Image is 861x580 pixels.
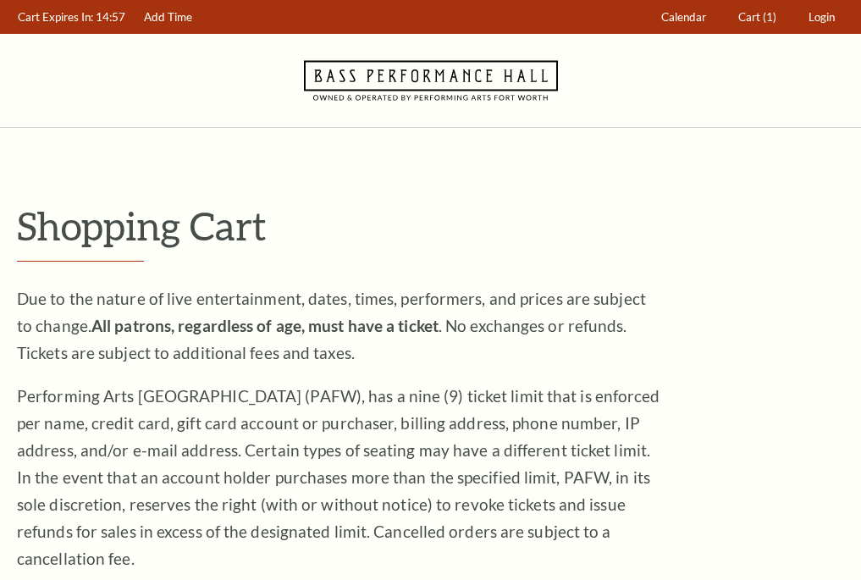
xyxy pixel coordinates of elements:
[136,1,201,34] a: Add Time
[91,316,439,335] strong: All patrons, regardless of age, must have a ticket
[17,204,844,247] p: Shopping Cart
[801,1,843,34] a: Login
[17,383,660,572] p: Performing Arts [GEOGRAPHIC_DATA] (PAFW), has a nine (9) ticket limit that is enforced per name, ...
[654,1,715,34] a: Calendar
[809,10,835,24] span: Login
[96,10,125,24] span: 14:57
[738,10,760,24] span: Cart
[17,289,646,362] span: Due to the nature of live entertainment, dates, times, performers, and prices are subject to chan...
[731,1,785,34] a: Cart (1)
[763,10,776,24] span: (1)
[661,10,706,24] span: Calendar
[18,10,93,24] span: Cart Expires In:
